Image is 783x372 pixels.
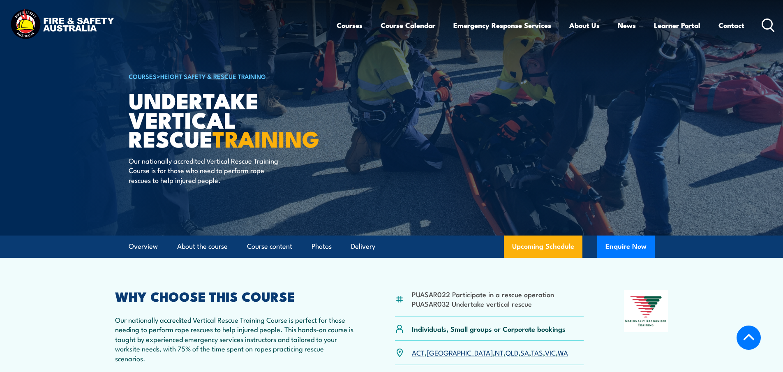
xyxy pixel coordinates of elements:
[412,299,554,308] li: PUASAR032 Undertake vertical rescue
[504,236,582,258] a: Upcoming Schedule
[337,14,363,36] a: Courses
[618,14,636,36] a: News
[545,347,556,357] a: VIC
[506,347,518,357] a: QLD
[520,347,529,357] a: SA
[412,348,568,357] p: , , , , , , ,
[212,121,319,155] strong: TRAINING
[129,236,158,257] a: Overview
[115,315,355,363] p: Our nationally accredited Vertical Rescue Training Course is perfect for those needing to perform...
[569,14,600,36] a: About Us
[624,290,668,332] img: Nationally Recognised Training logo.
[129,90,332,148] h1: Undertake Vertical Rescue
[412,324,566,333] p: Individuals, Small groups or Corporate bookings
[129,156,279,185] p: Our nationally accredited Vertical Rescue Training Course is for those who need to perform rope r...
[177,236,228,257] a: About the course
[558,347,568,357] a: WA
[129,72,157,81] a: COURSES
[247,236,292,257] a: Course content
[495,347,504,357] a: NT
[115,290,355,302] h2: WHY CHOOSE THIS COURSE
[351,236,375,257] a: Delivery
[412,289,554,299] li: PUASAR022 Participate in a rescue operation
[412,347,425,357] a: ACT
[381,14,435,36] a: Course Calendar
[531,347,543,357] a: TAS
[453,14,551,36] a: Emergency Response Services
[312,236,332,257] a: Photos
[427,347,493,357] a: [GEOGRAPHIC_DATA]
[160,72,266,81] a: Height Safety & Rescue Training
[129,71,332,81] h6: >
[597,236,655,258] button: Enquire Now
[654,14,700,36] a: Learner Portal
[718,14,744,36] a: Contact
